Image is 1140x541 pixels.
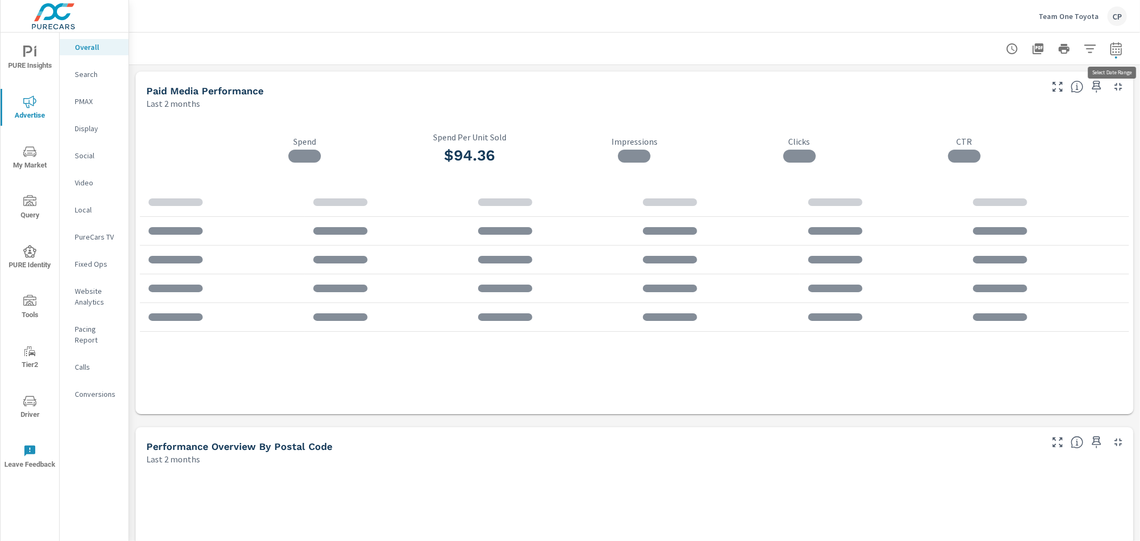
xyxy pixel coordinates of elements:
span: PURE Identity [4,245,56,272]
p: Last 2 months [146,97,200,110]
span: PURE Insights [4,46,56,72]
p: Search [75,69,120,80]
p: Calls [75,362,120,372]
button: Apply Filters [1079,38,1101,60]
div: PMAX [60,93,128,110]
div: Website Analytics [60,283,128,310]
div: Pacing Report [60,321,128,348]
p: Overall [75,42,120,53]
div: Conversions [60,386,128,402]
span: Save this to your personalized report [1088,78,1105,95]
h5: Performance Overview By Postal Code [146,441,332,452]
p: Website Analytics [75,286,120,307]
h3: $94.36 [387,146,552,165]
span: Tier2 [4,345,56,371]
p: CTR [882,136,1047,147]
button: Minimize Widget [1110,434,1127,451]
p: Video [75,177,120,188]
div: Video [60,175,128,191]
span: Leave Feedback [4,445,56,471]
p: Spend [222,136,387,147]
p: Display [75,123,120,134]
p: Team One Toyota [1039,11,1099,21]
p: Last 2 months [146,453,200,466]
p: Impressions [552,136,717,147]
button: Minimize Widget [1110,78,1127,95]
p: Local [75,204,120,215]
div: Overall [60,39,128,55]
span: Understand performance data by postal code. Individual postal codes can be selected and expanded ... [1071,436,1084,449]
p: Spend Per Unit Sold [387,132,552,142]
p: Clicks [717,136,882,147]
div: Calls [60,359,128,375]
div: CP [1107,7,1127,26]
div: Fixed Ops [60,256,128,272]
button: "Export Report to PDF" [1027,38,1049,60]
span: Query [4,195,56,222]
div: Display [60,120,128,137]
p: PMAX [75,96,120,107]
div: nav menu [1,33,59,481]
span: My Market [4,145,56,172]
span: Save this to your personalized report [1088,434,1105,451]
span: Understand performance metrics over the selected time range. [1071,80,1084,93]
span: Driver [4,395,56,421]
p: Social [75,150,120,161]
p: Conversions [75,389,120,400]
span: Tools [4,295,56,321]
p: Fixed Ops [75,259,120,269]
span: Advertise [4,95,56,122]
h5: Paid Media Performance [146,85,263,96]
div: PureCars TV [60,229,128,245]
button: Make Fullscreen [1049,434,1066,451]
p: PureCars TV [75,231,120,242]
div: Local [60,202,128,218]
p: Pacing Report [75,324,120,345]
button: Print Report [1053,38,1075,60]
div: Search [60,66,128,82]
div: Social [60,147,128,164]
